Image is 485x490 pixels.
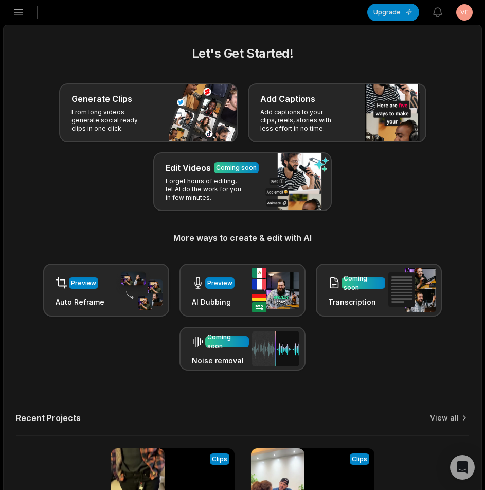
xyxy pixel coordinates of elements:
[430,413,459,423] a: View all
[166,177,245,202] p: Forget hours of editing, let AI do the work for you in few minutes.
[192,296,235,307] h3: AI Dubbing
[71,278,96,288] div: Preview
[450,455,475,480] div: Open Intercom Messenger
[328,296,385,307] h3: Transcription
[192,355,249,366] h3: Noise removal
[252,268,299,312] img: ai_dubbing.png
[16,44,469,63] h2: Let's Get Started!
[367,4,419,21] button: Upgrade
[71,108,151,133] p: From long videos generate social ready clips in one click.
[116,270,163,310] img: auto_reframe.png
[56,296,104,307] h3: Auto Reframe
[260,93,315,105] h3: Add Captions
[166,162,211,174] h3: Edit Videos
[344,274,383,292] div: Coming soon
[207,278,232,288] div: Preview
[388,268,436,312] img: transcription.png
[252,331,299,366] img: noise_removal.png
[207,332,247,351] div: Coming soon
[16,232,469,244] h3: More ways to create & edit with AI
[260,108,340,133] p: Add captions to your clips, reels, stories with less effort in no time.
[16,413,81,423] h2: Recent Projects
[216,163,257,172] div: Coming soon
[71,93,132,105] h3: Generate Clips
